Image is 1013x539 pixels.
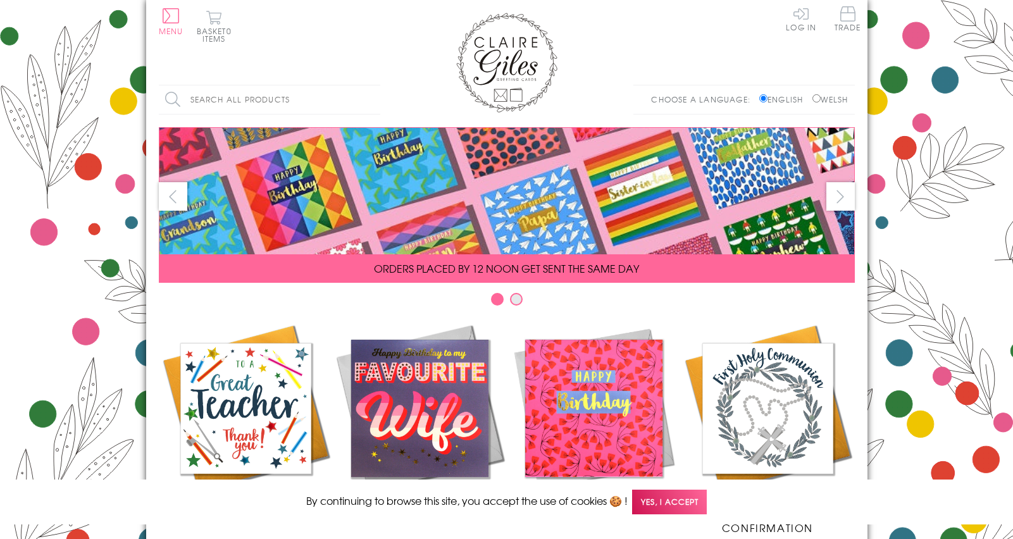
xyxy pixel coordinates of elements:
label: Welsh [812,94,848,105]
a: Academic [159,321,333,520]
input: English [759,94,768,102]
button: Menu [159,8,183,35]
a: Communion and Confirmation [681,321,855,535]
label: English [759,94,809,105]
p: Choose a language: [651,94,757,105]
button: Carousel Page 1 (Current Slide) [491,293,504,306]
div: Carousel Pagination [159,292,855,312]
span: 0 items [202,25,232,44]
button: Basket0 items [197,10,232,42]
span: Yes, I accept [632,490,707,514]
img: Claire Giles Greetings Cards [456,13,557,113]
a: Birthdays [507,321,681,520]
span: Trade [835,6,861,31]
button: Carousel Page 2 [510,293,523,306]
button: next [826,182,855,211]
input: Welsh [812,94,821,102]
button: prev [159,182,187,211]
a: Trade [835,6,861,34]
input: Search [368,85,380,114]
input: Search all products [159,85,380,114]
span: Menu [159,25,183,37]
a: New Releases [333,321,507,520]
a: Log In [786,6,816,31]
span: ORDERS PLACED BY 12 NOON GET SENT THE SAME DAY [374,261,639,276]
